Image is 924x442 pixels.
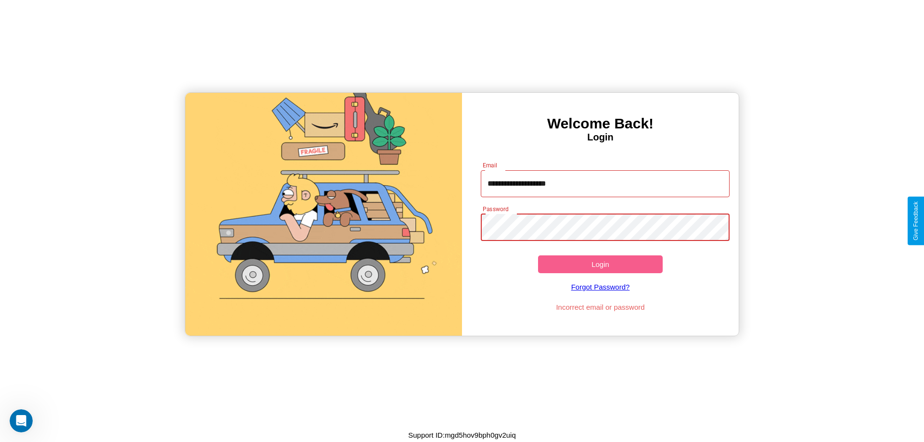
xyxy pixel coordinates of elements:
label: Password [483,205,508,213]
div: Give Feedback [912,202,919,240]
h3: Welcome Back! [462,115,739,132]
button: Login [538,255,663,273]
p: Support ID: mgd5hov9bph0gv2uiq [408,429,516,442]
p: Incorrect email or password [476,301,725,314]
img: gif [185,93,462,336]
a: Forgot Password? [476,273,725,301]
label: Email [483,161,498,169]
iframe: Intercom live chat [10,409,33,432]
h4: Login [462,132,739,143]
